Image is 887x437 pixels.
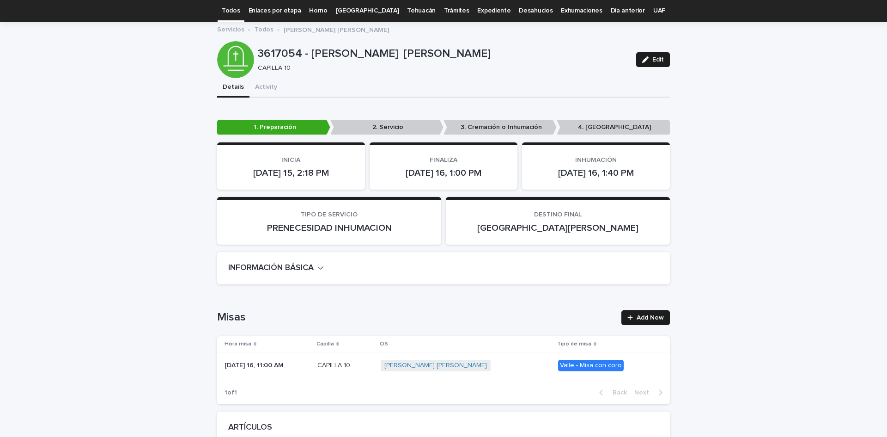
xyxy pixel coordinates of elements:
[592,388,631,397] button: Back
[557,120,670,135] p: 4. [GEOGRAPHIC_DATA]
[557,339,591,349] p: Tipo de misa
[621,310,670,325] a: Add New
[284,24,389,34] p: [PERSON_NAME] [PERSON_NAME]
[225,360,286,369] p: [DATE] 16, 11:00 AM
[228,423,272,433] h2: ARTÍCULOS
[228,167,354,178] p: [DATE] 15, 2:18 PM
[217,352,670,379] tr: [DATE] 16, 11:00 AM[DATE] 16, 11:00 AM CAPILLA 10CAPILLA 10 [PERSON_NAME] [PERSON_NAME] Valle - M...
[228,263,314,273] h2: INFORMACIÓN BÁSICA
[534,211,582,218] span: DESTINO FINAL
[281,157,300,163] span: INICIA
[225,339,251,349] p: Hora misa
[607,389,627,396] span: Back
[217,382,244,404] p: 1 of 1
[217,78,249,98] button: Details
[381,167,506,178] p: [DATE] 16, 1:00 PM
[636,52,670,67] button: Edit
[258,47,629,61] p: 3617054 - [PERSON_NAME] [PERSON_NAME]
[249,78,283,98] button: Activity
[301,211,358,218] span: TIPO DE SERVICIO
[533,167,659,178] p: [DATE] 16, 1:40 PM
[443,120,557,135] p: 3. Cremación o Inhumación
[217,24,244,34] a: Servicios
[384,362,487,369] a: [PERSON_NAME] [PERSON_NAME]
[631,388,670,397] button: Next
[457,222,659,234] p: [GEOGRAPHIC_DATA][PERSON_NAME]
[258,64,625,72] p: CAPILLA 10
[316,339,334,349] p: Capilla
[652,56,664,63] span: Edit
[634,389,655,396] span: Next
[558,360,624,371] div: Valle - Misa con coro
[430,157,457,163] span: FINALIZA
[217,311,616,324] h1: Misas
[228,222,430,234] p: PRENECESIDAD INHUMACION
[217,120,330,135] p: 1. Preparación
[255,24,273,34] a: Todos
[575,157,617,163] span: INHUMACIÓN
[330,120,443,135] p: 2. Servicio
[317,360,352,369] p: CAPILLA 10
[380,339,388,349] p: OS
[228,263,324,273] button: INFORMACIÓN BÁSICA
[637,314,664,321] span: Add New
